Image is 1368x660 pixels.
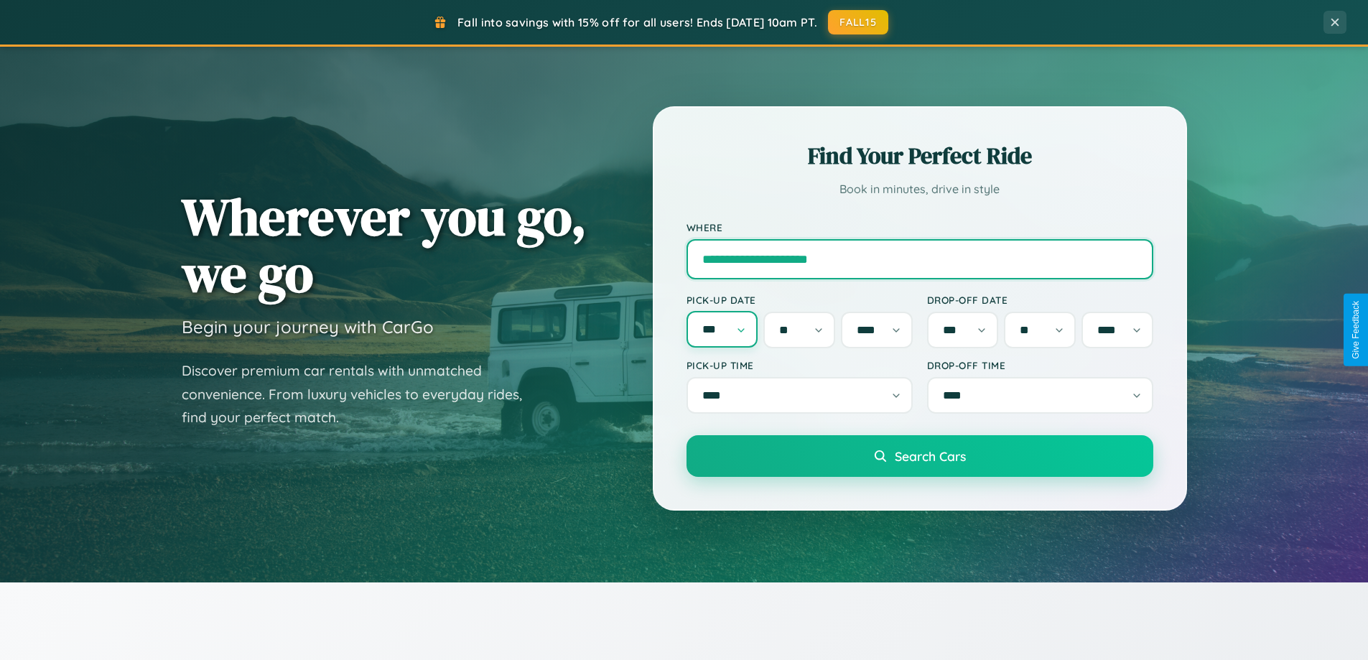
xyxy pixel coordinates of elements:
[182,316,434,338] h3: Begin your journey with CarGo
[927,294,1153,306] label: Drop-off Date
[687,221,1153,233] label: Where
[1351,301,1361,359] div: Give Feedback
[895,448,966,464] span: Search Cars
[687,179,1153,200] p: Book in minutes, drive in style
[687,359,913,371] label: Pick-up Time
[687,140,1153,172] h2: Find Your Perfect Ride
[687,435,1153,477] button: Search Cars
[927,359,1153,371] label: Drop-off Time
[687,294,913,306] label: Pick-up Date
[457,15,817,29] span: Fall into savings with 15% off for all users! Ends [DATE] 10am PT.
[182,359,541,429] p: Discover premium car rentals with unmatched convenience. From luxury vehicles to everyday rides, ...
[828,10,888,34] button: FALL15
[182,188,587,302] h1: Wherever you go, we go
